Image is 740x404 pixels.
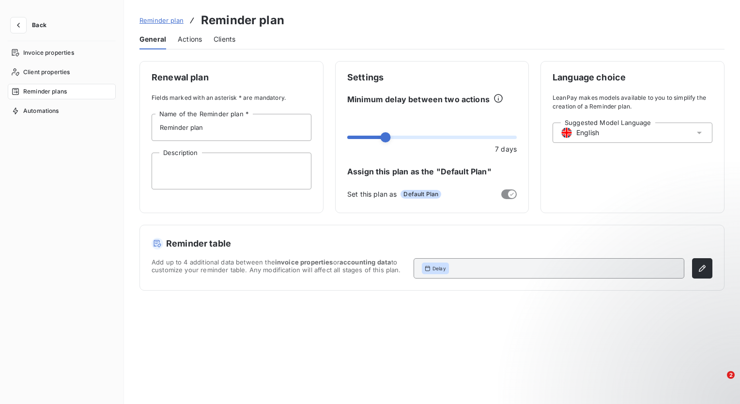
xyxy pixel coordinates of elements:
[347,166,517,177] span: Assign this plan as the "Default Plan"
[23,68,70,77] span: Client properties
[401,190,441,199] span: Default Plan
[727,371,735,379] span: 2
[139,34,166,44] span: General
[152,237,712,250] h5: Reminder table
[347,189,397,199] span: Set this plan as
[8,103,116,119] a: Automations
[8,45,116,61] a: Invoice properties
[553,73,712,82] span: Language choice
[23,48,74,57] span: Invoice properties
[152,114,311,141] input: placeholder
[8,84,116,99] a: Reminder plans
[339,258,391,266] span: accounting data
[347,93,490,105] span: Minimum delay between two actions
[576,128,599,138] span: English
[495,144,517,154] span: 7 days
[23,107,59,115] span: Automations
[201,12,284,29] h3: Reminder plan
[152,93,311,102] span: Fields marked with an asterisk * are mandatory.
[139,16,184,25] a: Reminder plan
[23,87,67,96] span: Reminder plans
[32,22,46,28] span: Back
[178,34,202,44] span: Actions
[152,258,406,279] span: Add up to 4 additional data between the or to customize your reminder table. Any modification wil...
[152,73,311,82] span: Renewal plan
[347,73,517,82] span: Settings
[275,258,333,266] span: invoice properties
[707,371,730,394] iframe: Intercom live chat
[8,17,54,33] button: Back
[553,93,712,111] span: LeanPay makes models available to you to simplify the creation of a Reminder plan.
[139,16,184,24] span: Reminder plan
[432,265,446,272] span: Delay
[8,64,116,80] a: Client properties
[214,34,235,44] span: Clients
[546,310,740,378] iframe: Intercom notifications message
